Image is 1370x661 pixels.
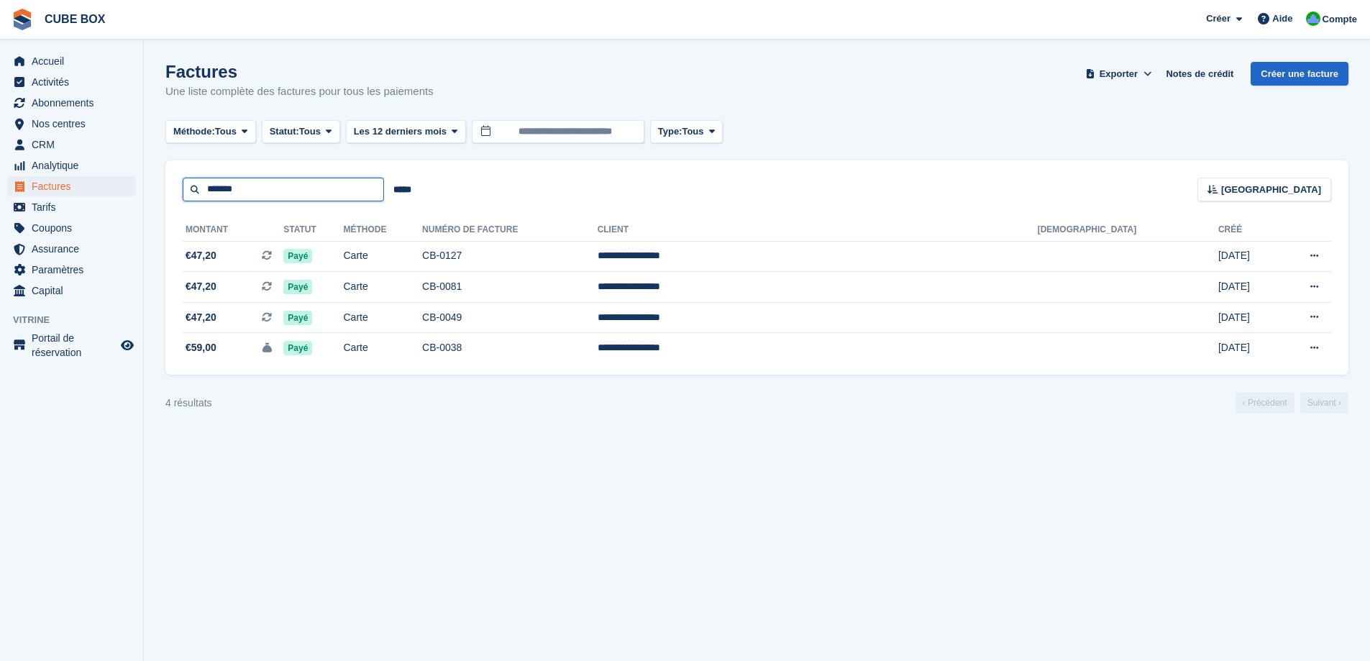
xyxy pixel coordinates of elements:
[165,120,256,144] button: Méthode: Tous
[32,218,118,238] span: Coupons
[186,310,216,325] span: €47,20
[422,333,598,363] td: CB-0038
[1306,12,1320,26] img: Cube Box
[682,124,703,139] span: Tous
[32,93,118,113] span: Abonnements
[422,272,598,303] td: CB-0081
[354,124,447,139] span: Les 12 derniers mois
[1100,67,1138,81] span: Exporter
[7,51,136,71] a: menu
[7,155,136,175] a: menu
[422,241,598,272] td: CB-0127
[1160,62,1239,86] a: Notes de crédit
[1218,241,1277,272] td: [DATE]
[344,272,423,303] td: Carte
[32,155,118,175] span: Analytique
[32,176,118,196] span: Factures
[1272,12,1292,26] span: Aide
[344,241,423,272] td: Carte
[658,124,682,139] span: Type:
[7,260,136,280] a: menu
[7,72,136,92] a: menu
[1218,272,1277,303] td: [DATE]
[186,248,216,263] span: €47,20
[7,281,136,301] a: menu
[215,124,237,139] span: Tous
[7,114,136,134] a: menu
[7,93,136,113] a: menu
[283,341,312,355] span: Payé
[165,396,212,411] div: 4 résultats
[32,51,118,71] span: Accueil
[598,219,1038,242] th: Client
[1082,62,1154,86] button: Exporter
[119,337,136,354] a: Boutique d'aperçu
[7,218,136,238] a: menu
[183,219,283,242] th: Montant
[1218,219,1277,242] th: Créé
[1218,302,1277,333] td: [DATE]
[32,239,118,259] span: Assurance
[283,249,312,263] span: Payé
[7,135,136,155] a: menu
[1233,392,1351,414] nav: Page
[1323,12,1357,27] span: Compte
[344,333,423,363] td: Carte
[1236,392,1294,414] a: Précédent
[1300,392,1348,414] a: Suivant
[344,219,423,242] th: Méthode
[270,124,299,139] span: Statut:
[32,72,118,92] span: Activités
[262,120,340,144] button: Statut: Tous
[1251,62,1348,86] a: Créer une facture
[186,340,216,355] span: €59,00
[32,135,118,155] span: CRM
[32,260,118,280] span: Paramètres
[32,331,118,360] span: Portail de réservation
[186,279,216,294] span: €47,20
[173,124,215,139] span: Méthode:
[344,302,423,333] td: Carte
[283,219,343,242] th: Statut
[1038,219,1218,242] th: [DEMOGRAPHIC_DATA]
[422,219,598,242] th: Numéro de facture
[422,302,598,333] td: CB-0049
[650,120,723,144] button: Type: Tous
[165,62,434,81] h1: Factures
[13,313,143,327] span: Vitrine
[7,239,136,259] a: menu
[7,197,136,217] a: menu
[1218,333,1277,363] td: [DATE]
[165,83,434,100] p: Une liste complète des factures pour tous les paiements
[32,114,118,134] span: Nos centres
[32,197,118,217] span: Tarifs
[12,9,33,30] img: stora-icon-8386f47178a22dfd0bd8f6a31ec36ba5ce8667c1dd55bd0f319d3a0aa187defe.svg
[32,281,118,301] span: Capital
[1221,183,1321,197] span: [GEOGRAPHIC_DATA]
[299,124,321,139] span: Tous
[7,331,136,360] a: menu
[283,311,312,325] span: Payé
[283,280,312,294] span: Payé
[346,120,466,144] button: Les 12 derniers mois
[7,176,136,196] a: menu
[39,7,111,31] a: CUBE BOX
[1206,12,1230,26] span: Créer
